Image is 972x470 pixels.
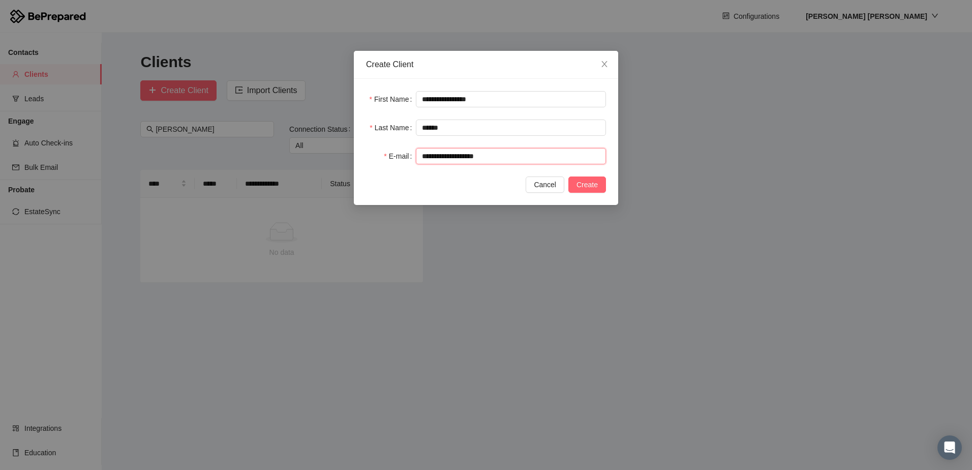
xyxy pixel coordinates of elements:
[384,148,416,164] label: E-mail
[534,179,556,190] span: Cancel
[600,60,609,68] span: close
[366,59,606,70] div: Create Client
[591,51,618,78] button: Close
[937,435,962,460] div: Open Intercom Messenger
[576,179,598,190] span: Create
[370,120,416,136] label: Last Name
[588,150,600,162] keeper-lock: Open Keeper Popup
[370,91,416,107] label: First Name
[568,177,606,193] button: Create
[526,177,564,193] button: Cancel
